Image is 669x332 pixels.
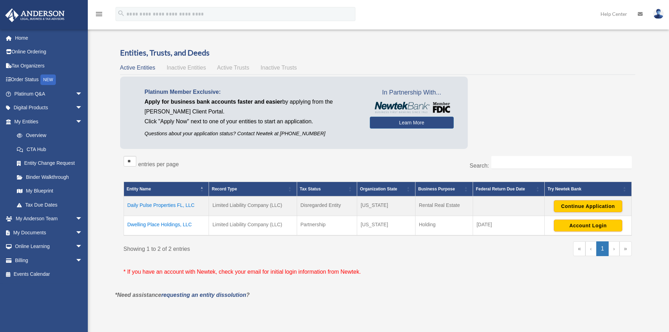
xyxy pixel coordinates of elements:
a: Next [609,241,619,256]
span: arrow_drop_down [76,253,90,268]
h3: Entities, Trusts, and Deeds [120,47,635,58]
td: [US_STATE] [357,196,415,216]
div: Showing 1 to 2 of 2 entries [124,241,373,254]
div: NEW [40,74,56,85]
a: Tax Organizers [5,59,93,73]
a: CTA Hub [10,142,90,156]
td: Dwelling Place Holdings, LLC [124,216,209,236]
td: Limited Liability Company (LLC) [209,196,297,216]
i: menu [95,10,103,18]
th: Federal Return Due Date: Activate to sort [473,182,544,197]
span: Inactive Trusts [261,65,297,71]
label: Search: [470,163,489,169]
span: arrow_drop_down [76,115,90,129]
td: Limited Liability Company (LLC) [209,216,297,236]
img: User Pic [653,9,664,19]
a: My Documentsarrow_drop_down [5,226,93,240]
span: Inactive Entities [166,65,206,71]
a: Last [619,241,632,256]
span: Active Trusts [217,65,249,71]
th: Organization State: Activate to sort [357,182,415,197]
img: Anderson Advisors Platinum Portal [3,8,67,22]
td: Partnership [297,216,357,236]
span: Business Purpose [418,187,455,191]
td: Disregarded Entity [297,196,357,216]
a: First [573,241,585,256]
a: Tax Due Dates [10,198,90,212]
em: *Need assistance ? [115,292,250,298]
span: Tax Status [300,187,321,191]
a: Order StatusNEW [5,73,93,87]
a: Home [5,31,93,45]
a: Online Learningarrow_drop_down [5,240,93,254]
span: arrow_drop_down [76,87,90,101]
td: [US_STATE] [357,216,415,236]
td: Holding [415,216,473,236]
a: 1 [596,241,609,256]
th: Record Type: Activate to sort [209,182,297,197]
span: Entity Name [127,187,151,191]
a: menu [95,12,103,18]
a: Binder Walkthrough [10,170,90,184]
div: Try Newtek Bank [547,185,621,193]
th: Business Purpose: Activate to sort [415,182,473,197]
td: [DATE] [473,216,544,236]
a: Overview [10,129,86,143]
a: My Blueprint [10,184,90,198]
span: Organization State [360,187,397,191]
a: Digital Productsarrow_drop_down [5,101,93,115]
p: * If you have an account with Newtek, check your email for initial login information from Newtek. [124,267,632,277]
span: arrow_drop_down [76,101,90,115]
img: NewtekBankLogoSM.png [373,102,450,113]
p: Click "Apply Now" next to one of your entities to start an application. [145,117,359,126]
td: Daily Pulse Properties FL, LLC [124,196,209,216]
a: Online Ordering [5,45,93,59]
span: arrow_drop_down [76,226,90,240]
th: Entity Name: Activate to invert sorting [124,182,209,197]
span: arrow_drop_down [76,240,90,254]
p: by applying from the [PERSON_NAME] Client Portal. [145,97,359,117]
a: My Anderson Teamarrow_drop_down [5,212,93,226]
td: Rental Real Estate [415,196,473,216]
p: Platinum Member Exclusive: [145,87,359,97]
a: My Entitiesarrow_drop_down [5,115,90,129]
a: Previous [585,241,596,256]
a: Billingarrow_drop_down [5,253,93,267]
span: In Partnership With... [370,87,454,98]
label: entries per page [138,161,179,167]
a: Events Calendar [5,267,93,281]
th: Try Newtek Bank : Activate to sort [545,182,631,197]
a: Account Login [554,222,622,228]
i: search [117,9,125,17]
span: Federal Return Due Date [476,187,525,191]
span: Apply for business bank accounts faster and easier [145,99,282,105]
button: Account Login [554,220,622,232]
span: arrow_drop_down [76,212,90,226]
a: Learn More [370,117,454,129]
a: requesting an entity dissolution [161,292,246,298]
span: Active Entities [120,65,155,71]
a: Entity Change Request [10,156,90,170]
button: Continue Application [554,200,622,212]
th: Tax Status: Activate to sort [297,182,357,197]
a: Platinum Q&Aarrow_drop_down [5,87,93,101]
p: Questions about your application status? Contact Newtek at [PHONE_NUMBER] [145,129,359,138]
span: Record Type [212,187,237,191]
